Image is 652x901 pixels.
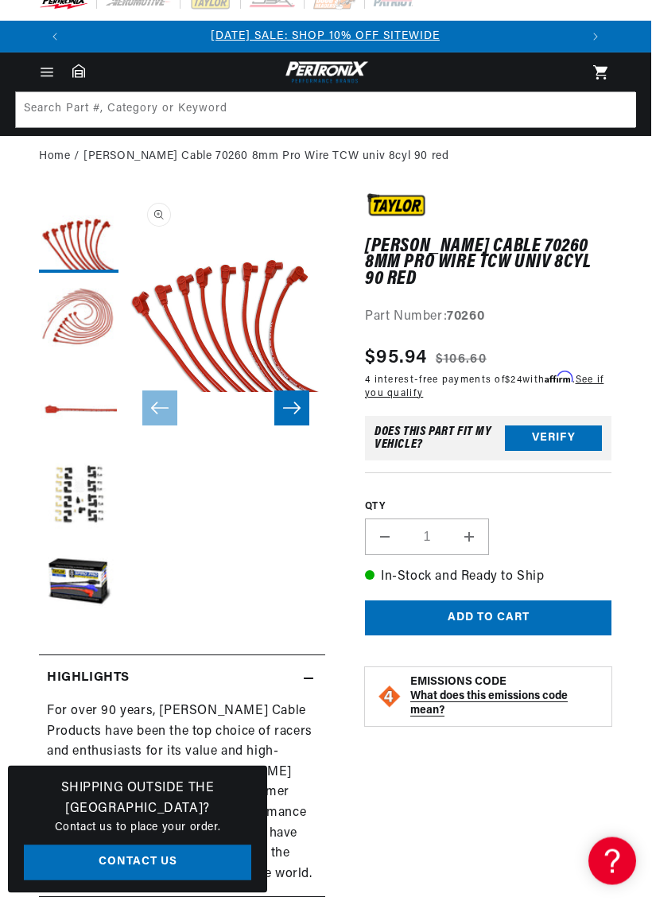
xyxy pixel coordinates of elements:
[71,29,580,46] div: Announcement
[410,691,568,717] strong: What does this emissions code mean?
[365,239,611,288] h1: [PERSON_NAME] Cable 70260 8mm Pro Wire TCW univ 8cyl 90 red
[505,426,602,452] button: Verify
[447,311,484,324] strong: 70260
[39,656,325,702] summary: Highlights
[365,373,611,402] p: 4 interest-free payments of with .
[365,308,611,328] div: Part Number:
[39,194,325,623] media-gallery: Gallery Viewer
[24,779,251,819] h3: Shipping Outside the [GEOGRAPHIC_DATA]?
[600,93,635,128] button: Search Part #, Category or Keyword
[580,21,611,53] button: Translation missing: en.sections.announcements.next_announcement
[545,372,572,384] span: Affirm
[24,819,251,837] p: Contact us to place your order.
[375,426,505,452] div: Does This part fit My vehicle?
[274,391,309,426] button: Slide right
[211,31,440,43] a: [DATE] SALE: SHOP 10% OFF SITEWIDE
[39,21,71,53] button: Translation missing: en.sections.announcements.previous_announcement
[436,351,487,370] s: $106.60
[47,669,130,689] h2: Highlights
[47,702,317,885] div: For over 90 years, [PERSON_NAME] Cable Products have been the top choice of racers and enthusiast...
[39,194,118,274] button: Load image 1 in gallery view
[365,568,611,588] p: In-Stock and Ready to Ship
[39,544,118,623] button: Load image 5 in gallery view
[39,149,611,166] nav: breadcrumbs
[505,376,522,386] span: $24
[365,376,603,399] a: See if you qualify - Learn more about Affirm Financing (opens in modal)
[365,344,428,373] span: $95.94
[410,676,600,719] button: EMISSIONS CODEWhat does this emissions code mean?
[39,456,118,536] button: Load image 4 in gallery view
[142,391,177,426] button: Slide left
[39,282,118,361] button: Load image 2 in gallery view
[72,64,85,79] a: Garage: 0 item(s)
[281,60,369,86] img: Pertronix
[39,149,70,166] a: Home
[365,601,611,637] button: Add to cart
[39,369,118,449] button: Load image 3 in gallery view
[29,64,64,82] summary: Menu
[24,845,251,881] a: Contact Us
[83,149,448,166] a: [PERSON_NAME] Cable 70260 8mm Pro Wire TCW univ 8cyl 90 red
[71,29,580,46] div: 1 of 3
[377,685,402,710] img: Emissions code
[410,677,506,689] strong: EMISSIONS CODE
[365,501,611,515] label: QTY
[16,93,636,128] input: Search Part #, Category or Keyword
